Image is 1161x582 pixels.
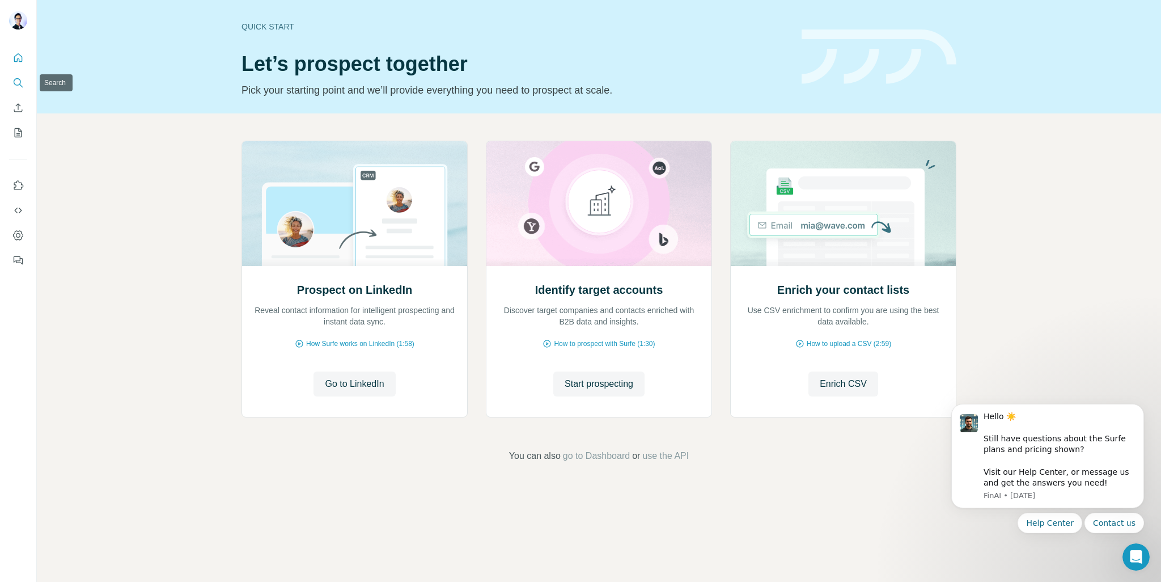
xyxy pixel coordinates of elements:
button: My lists [9,123,27,143]
button: Enrich CSV [808,372,878,397]
span: Enrich CSV [820,377,867,391]
span: How to upload a CSV (2:59) [807,339,891,349]
button: Feedback [9,250,27,271]
img: Avatar [9,11,27,29]
button: Start prospecting [553,372,645,397]
span: How to prospect with Surfe (1:30) [554,339,655,349]
iframe: Intercom notifications message [934,390,1161,576]
button: Use Surfe API [9,200,27,221]
p: Discover target companies and contacts enriched with B2B data and insights. [498,305,700,327]
img: Identify target accounts [486,141,712,266]
button: Dashboard [9,225,27,246]
button: Go to LinkedIn [313,372,395,397]
button: Quick start [9,48,27,68]
button: go to Dashboard [563,449,630,463]
h2: Enrich your contact lists [777,282,909,298]
span: You can also [509,449,561,463]
button: Use Surfe on LinkedIn [9,175,27,196]
img: Prospect on LinkedIn [241,141,468,266]
div: Quick start [241,21,788,32]
span: or [632,449,640,463]
span: How Surfe works on LinkedIn (1:58) [306,339,414,349]
button: Search [9,73,27,93]
h1: Let’s prospect together [241,53,788,75]
h2: Identify target accounts [535,282,663,298]
h2: Prospect on LinkedIn [297,282,412,298]
span: Start prospecting [565,377,633,391]
span: Go to LinkedIn [325,377,384,391]
img: Enrich your contact lists [730,141,956,266]
img: banner [802,29,956,85]
button: Enrich CSV [9,98,27,118]
p: Use CSV enrichment to confirm you are using the best data available. [742,305,944,327]
p: Pick your starting point and we’ll provide everything you need to prospect at scale. [241,82,788,98]
button: use the API [642,449,689,463]
p: Reveal contact information for intelligent prospecting and instant data sync. [253,305,456,327]
iframe: Intercom live chat [1122,543,1150,571]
